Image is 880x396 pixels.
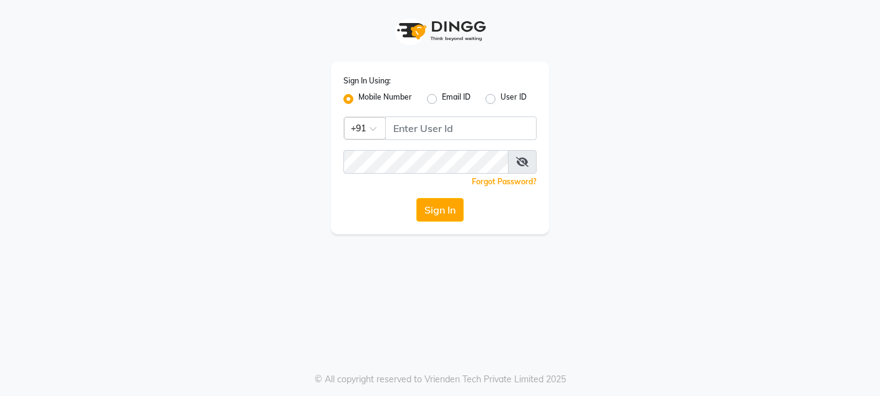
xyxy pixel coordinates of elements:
[343,150,509,174] input: Username
[472,177,537,186] a: Forgot Password?
[442,92,471,106] label: Email ID
[358,92,412,106] label: Mobile Number
[343,75,391,87] label: Sign In Using:
[385,116,537,140] input: Username
[390,12,490,49] img: logo1.svg
[500,92,527,106] label: User ID
[416,198,464,222] button: Sign In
